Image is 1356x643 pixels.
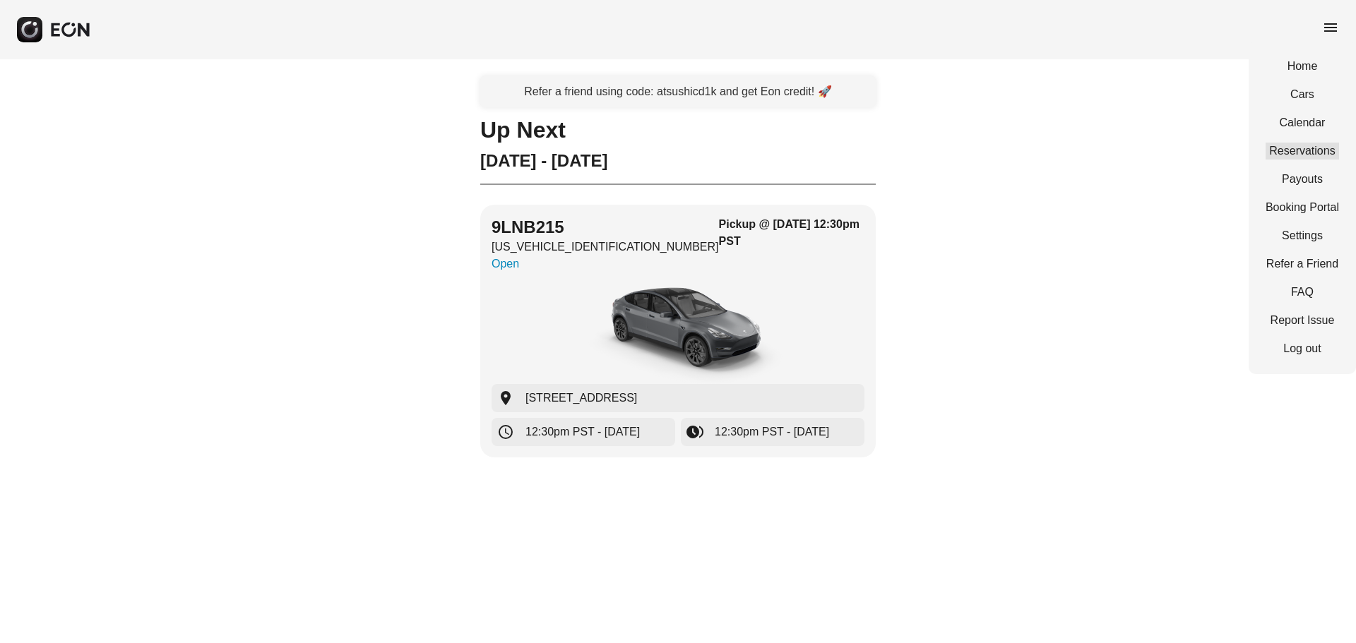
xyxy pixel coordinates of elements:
[1266,284,1339,301] a: FAQ
[686,423,703,440] span: browse_gallery
[480,76,876,107] a: Refer a friend using code: atsushicd1k and get Eon credit! 🚀
[1266,340,1339,357] a: Log out
[480,121,876,138] h1: Up Next
[480,205,876,457] button: 9LNB215[US_VEHICLE_IDENTIFICATION_NUMBER]OpenPickup @ [DATE] 12:30pm PSTcar[STREET_ADDRESS]12:30p...
[525,390,637,407] span: [STREET_ADDRESS]
[1266,227,1339,244] a: Settings
[1266,312,1339,329] a: Report Issue
[497,423,514,440] span: schedule
[1266,199,1339,216] a: Booking Portal
[1266,86,1339,103] a: Cars
[497,390,514,407] span: location_on
[1266,58,1339,75] a: Home
[1266,114,1339,131] a: Calendar
[525,423,640,440] span: 12:30pm PST - [DATE]
[1266,256,1339,272] a: Refer a Friend
[572,278,784,384] img: car
[1266,143,1339,160] a: Reservations
[492,239,719,256] p: [US_VEHICLE_IDENTIFICATION_NUMBER]
[1322,19,1339,36] span: menu
[492,256,719,272] p: Open
[480,150,876,172] h2: [DATE] - [DATE]
[1266,171,1339,188] a: Payouts
[715,423,829,440] span: 12:30pm PST - [DATE]
[492,216,719,239] h2: 9LNB215
[719,216,864,250] h3: Pickup @ [DATE] 12:30pm PST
